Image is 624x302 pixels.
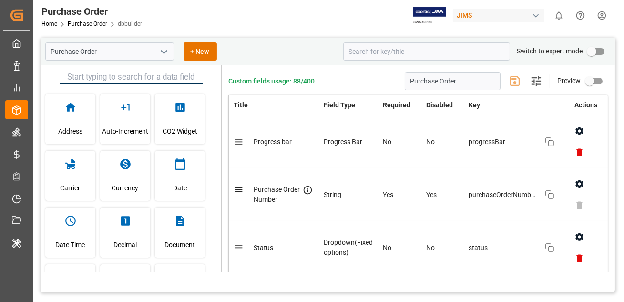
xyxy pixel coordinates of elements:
[112,175,139,201] span: Currency
[378,221,421,274] td: No
[319,95,378,115] th: Field Type
[557,77,581,84] span: Preview
[45,42,174,61] input: Type to search/select
[163,118,197,144] span: CO2 Widget
[324,190,373,200] div: String
[453,6,548,24] button: JIMS
[229,115,608,168] tr: Progress barProgress BarNoNoprogressBar
[413,7,446,24] img: Exertis%20JAM%20-%20Email%20Logo.jpg_1722504956.jpg
[229,168,608,221] tr: Purchase Order NumberStringYesYespurchaseOrderNumber
[102,118,148,144] span: Auto-Increment
[421,221,464,274] td: No
[68,21,107,27] a: Purchase Order
[60,70,203,84] input: Start typing to search for a data field
[56,232,85,258] span: Date Time
[254,244,273,251] span: Status
[570,5,591,26] button: Help Center
[421,168,464,221] td: Yes
[564,95,608,115] th: Actions
[254,186,300,203] span: Purchase Order Number
[548,5,570,26] button: show 0 new notifications
[469,137,535,147] span: progressBar
[453,9,544,22] div: JIMS
[421,95,464,115] th: Disabled
[324,137,373,147] div: Progress Bar
[469,243,535,253] span: status
[464,95,564,115] th: Key
[229,95,319,115] th: Title
[228,76,315,86] span: Custom fields usage: 88/400
[229,221,608,274] tr: StatusDropdown(Fixed options)NoNostatus
[173,175,187,201] span: Date
[156,44,171,59] button: open menu
[405,72,501,90] input: Enter schema title
[378,115,421,168] td: No
[113,232,137,258] span: Decimal
[343,42,510,61] input: Search for key/title
[378,168,421,221] td: Yes
[61,175,81,201] span: Carrier
[41,4,142,19] div: Purchase Order
[517,47,583,55] span: Switch to expert mode
[41,21,57,27] a: Home
[184,42,217,61] button: + New
[324,238,373,258] div: Dropdown(Fixed options)
[254,138,292,146] span: Progress bar
[469,190,535,200] span: purchaseOrderNumber
[58,118,82,144] span: Address
[165,232,195,258] span: Document
[421,115,464,168] td: No
[378,95,421,115] th: Required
